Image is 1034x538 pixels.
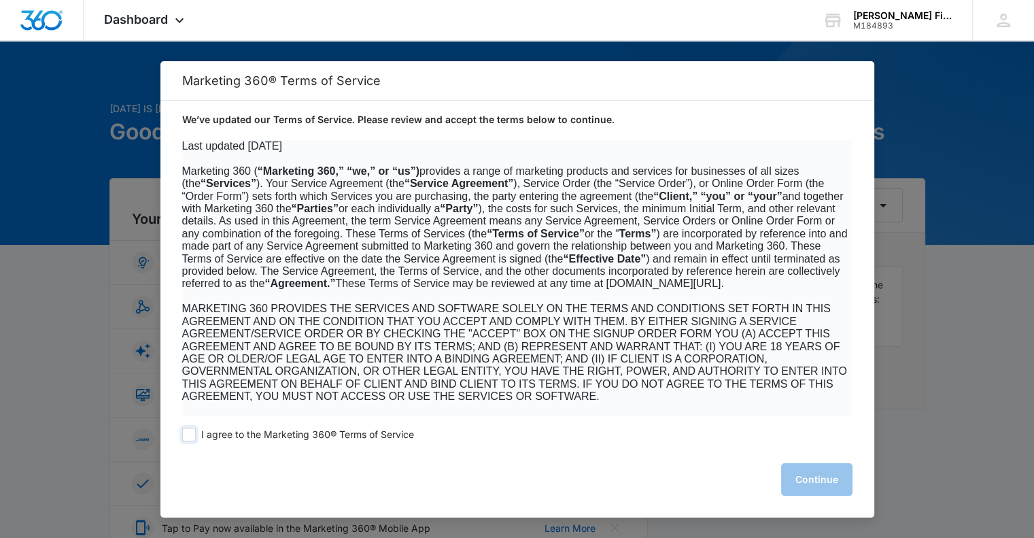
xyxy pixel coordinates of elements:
[264,278,335,289] b: “Agreement.”
[487,228,585,239] b: “Terms of Service”
[781,463,852,496] button: Continue
[563,253,646,265] b: “Effective Date”
[104,12,168,27] span: Dashboard
[182,73,852,88] h2: Marketing 360® Terms of Service
[182,113,852,127] p: We’ve updated our Terms of Service. Please review and accept the terms below to continue.
[182,303,847,402] span: MARKETING 360 PROVIDES THE SERVICES AND SOFTWARE SOLELY ON THE TERMS AND CONDITIONS SET FORTH IN ...
[619,228,657,239] b: Terms”
[182,140,282,152] span: Last updated [DATE]
[182,165,848,290] span: Marketing 360 ( provides a range of marketing products and services for businesses of all sizes (...
[291,203,338,214] b: “Parties”
[404,178,513,189] b: “Service Agreement”
[853,21,952,31] div: account id
[653,190,782,202] b: “Client,” “you” or “your”
[201,428,414,441] span: I agree to the Marketing 360® Terms of Service
[853,10,952,21] div: account name
[440,203,478,214] b: “Party”
[201,178,256,189] b: “Services”
[258,165,419,177] b: “Marketing 360,” “we,” or “us”)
